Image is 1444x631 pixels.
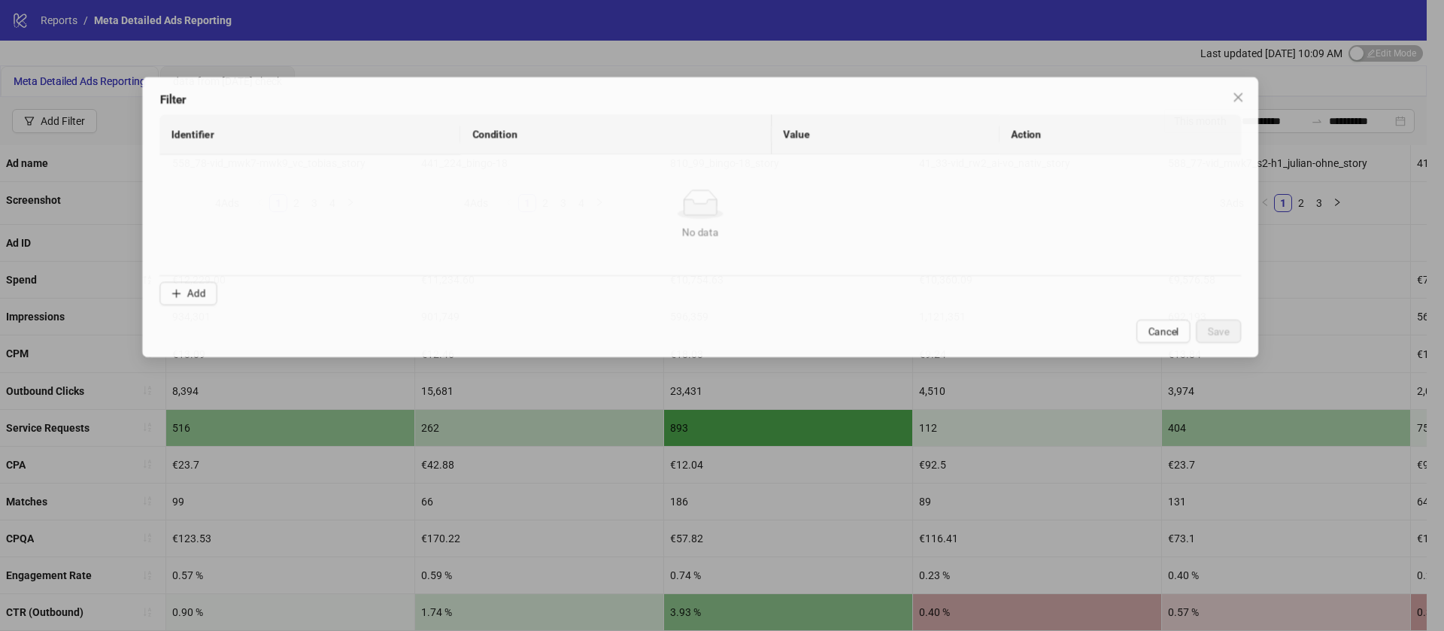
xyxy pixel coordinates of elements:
th: Value [796,114,1032,156]
div: Filter [162,90,1282,108]
button: Add [162,287,222,311]
button: Cancel [1173,326,1229,350]
span: Add [191,293,210,305]
span: Cancel [1185,332,1217,344]
button: Save [1235,326,1282,350]
div: No data [180,228,1263,244]
th: Action [1032,114,1282,156]
th: Identifier [162,114,474,156]
span: close [1273,90,1285,102]
th: Condition [474,114,796,156]
button: Close [1267,84,1291,108]
span: plus [174,294,185,305]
